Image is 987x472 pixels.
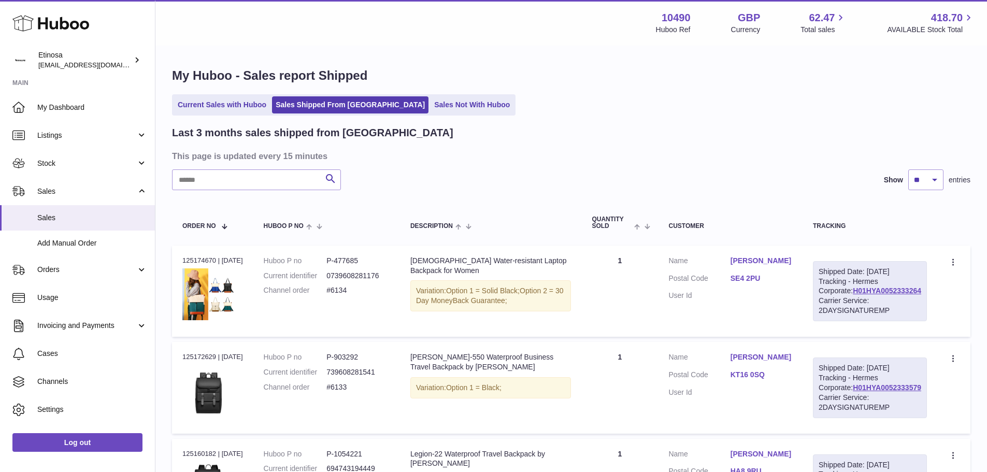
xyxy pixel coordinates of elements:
dt: User Id [668,291,730,301]
dt: Postal Code [668,274,730,286]
div: 125160182 | [DATE] [182,449,243,459]
span: My Dashboard [37,103,147,112]
span: Sales [37,187,136,196]
a: 418.70 AVAILABLE Stock Total [887,11,975,35]
dt: Postal Code [668,370,730,382]
h3: This page is updated every 15 minutes [172,150,968,162]
a: [PERSON_NAME] [731,256,792,266]
a: Current Sales with Huboo [174,96,270,113]
dt: Huboo P no [264,256,327,266]
dd: #6133 [326,382,390,392]
span: Order No [182,223,216,230]
img: v-Black__-1639737978.jpg [182,365,234,417]
a: Log out [12,433,142,452]
dt: Channel order [264,382,327,392]
div: Tracking [813,223,927,230]
a: 62.47 Total sales [800,11,847,35]
span: Settings [37,405,147,414]
span: Total sales [800,25,847,35]
a: SE4 2PU [731,274,792,283]
dd: 739608281541 [326,367,390,377]
a: KT16 0SQ [731,370,792,380]
dt: Current identifier [264,271,327,281]
span: 62.47 [809,11,835,25]
span: Usage [37,293,147,303]
span: entries [949,175,970,185]
h2: Last 3 months sales shipped from [GEOGRAPHIC_DATA] [172,126,453,140]
dt: Huboo P no [264,449,327,459]
dt: User Id [668,388,730,397]
div: Currency [731,25,761,35]
div: Customer [668,223,792,230]
td: 1 [581,342,658,433]
div: Carrier Service: 2DAYSIGNATUREMP [819,296,921,316]
dt: Name [668,449,730,462]
div: Shipped Date: [DATE] [819,267,921,277]
div: Shipped Date: [DATE] [819,363,921,373]
span: 418.70 [931,11,963,25]
span: Stock [37,159,136,168]
img: internalAdmin-10490@internal.huboo.com [12,52,28,68]
strong: GBP [738,11,760,25]
a: H01HYA0052333264 [853,287,921,295]
img: TB-12-2.jpg [182,268,234,320]
span: Huboo P no [264,223,304,230]
dd: P-903292 [326,352,390,362]
strong: 10490 [662,11,691,25]
span: Quantity Sold [592,216,632,230]
span: Orders [37,265,136,275]
div: Carrier Service: 2DAYSIGNATUREMP [819,393,921,412]
span: Invoicing and Payments [37,321,136,331]
span: Description [410,223,453,230]
span: Listings [37,131,136,140]
span: Add Manual Order [37,238,147,248]
div: Variation: [410,377,571,398]
dt: Name [668,352,730,365]
div: 125174670 | [DATE] [182,256,243,265]
h1: My Huboo - Sales report Shipped [172,67,970,84]
label: Show [884,175,903,185]
div: Tracking - Hermes Corporate: [813,357,927,418]
dt: Name [668,256,730,268]
a: H01HYA0052333579 [853,383,921,392]
span: [EMAIL_ADDRESS][DOMAIN_NAME] [38,61,152,69]
span: AVAILABLE Stock Total [887,25,975,35]
div: [DEMOGRAPHIC_DATA] Water-resistant Laptop Backpack for Women [410,256,571,276]
dt: Channel order [264,285,327,295]
dd: P-1054221 [326,449,390,459]
span: Cases [37,349,147,359]
a: Sales Shipped From [GEOGRAPHIC_DATA] [272,96,428,113]
span: Sales [37,213,147,223]
a: [PERSON_NAME] [731,449,792,459]
div: 125172629 | [DATE] [182,352,243,362]
td: 1 [581,246,658,337]
dd: 0739608281176 [326,271,390,281]
span: Option 1 = Black; [446,383,502,392]
a: [PERSON_NAME] [731,352,792,362]
div: Variation: [410,280,571,311]
div: Huboo Ref [656,25,691,35]
dd: P-477685 [326,256,390,266]
dd: #6134 [326,285,390,295]
div: [PERSON_NAME]-550 Waterproof Business Travel Backpack by [PERSON_NAME] [410,352,571,372]
div: Shipped Date: [DATE] [819,460,921,470]
span: Channels [37,377,147,387]
dt: Huboo P no [264,352,327,362]
a: Sales Not With Huboo [431,96,513,113]
dt: Current identifier [264,367,327,377]
div: Legion-22 Waterproof Travel Backpack by [PERSON_NAME] [410,449,571,469]
div: Tracking - Hermes Corporate: [813,261,927,321]
span: Option 1 = Solid Black; [446,287,520,295]
div: Etinosa [38,50,132,70]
